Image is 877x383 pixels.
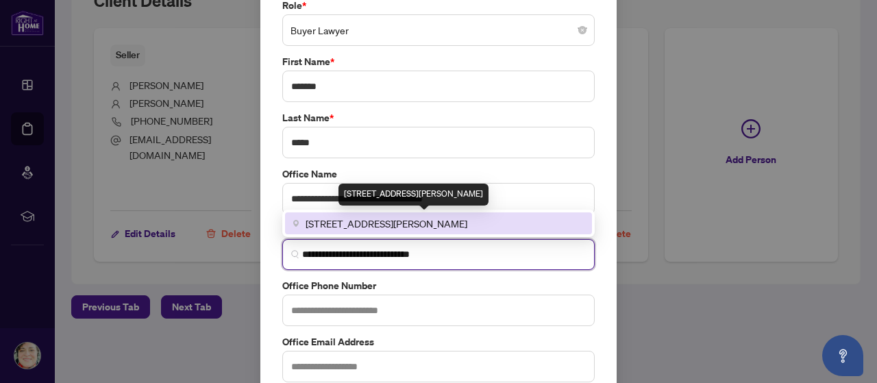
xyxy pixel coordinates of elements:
[306,216,467,231] span: [STREET_ADDRESS][PERSON_NAME]
[282,166,595,182] label: Office Name
[338,184,489,206] div: [STREET_ADDRESS][PERSON_NAME]
[291,250,299,258] img: search_icon
[282,278,595,293] label: Office Phone Number
[282,54,595,69] label: First Name
[291,17,586,43] span: Buyer Lawyer
[282,110,595,125] label: Last Name
[822,335,863,376] button: Open asap
[282,334,595,349] label: Office Email Address
[578,26,586,34] span: close-circle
